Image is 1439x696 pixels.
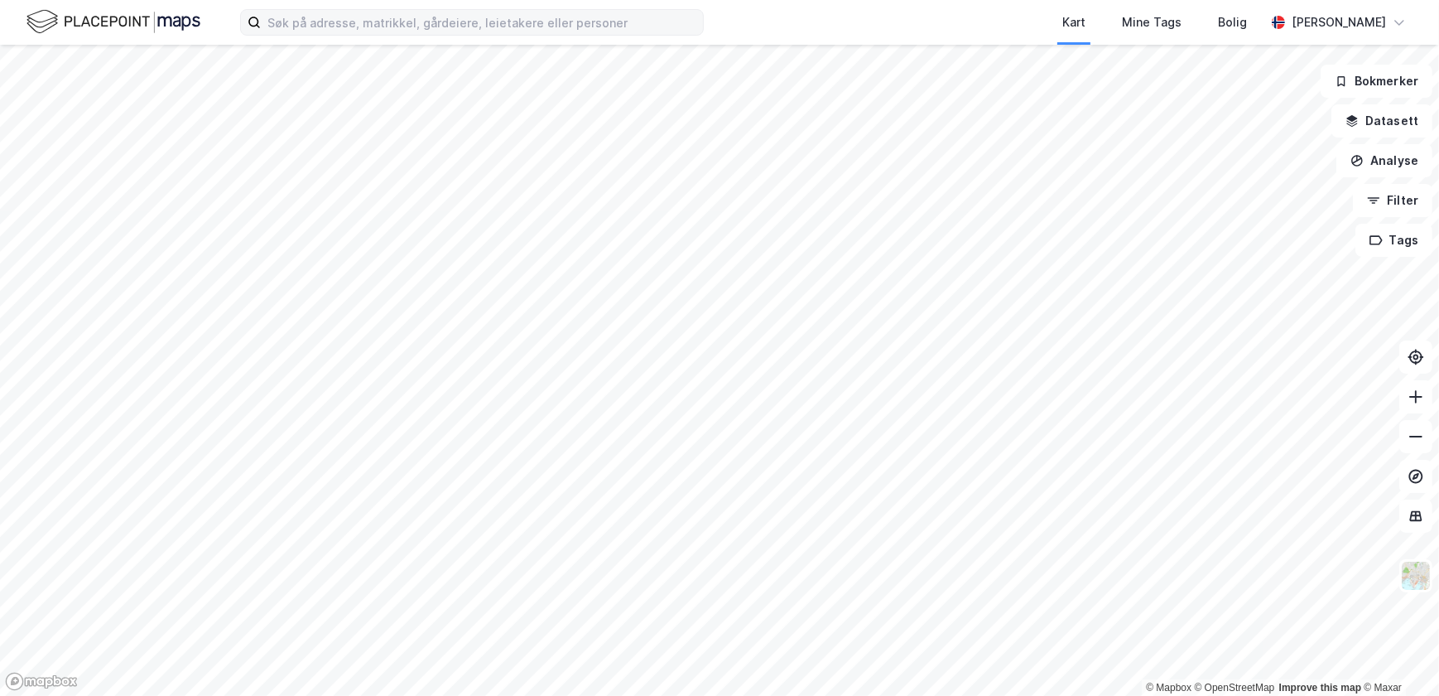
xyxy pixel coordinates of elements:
a: Mapbox [1146,682,1191,694]
a: OpenStreetMap [1195,682,1275,694]
img: Z [1400,560,1432,592]
div: Bolig [1218,12,1247,32]
button: Analyse [1336,144,1432,177]
a: Improve this map [1279,682,1361,694]
div: Mine Tags [1122,12,1182,32]
a: Mapbox homepage [5,672,78,691]
button: Datasett [1331,104,1432,138]
button: Tags [1355,224,1432,257]
iframe: Chat Widget [1356,616,1439,696]
div: Kart [1062,12,1085,32]
div: Kontrollprogram for chat [1356,616,1439,696]
button: Bokmerker [1321,65,1432,98]
input: Søk på adresse, matrikkel, gårdeiere, leietakere eller personer [261,10,703,35]
button: Filter [1353,184,1432,217]
div: [PERSON_NAME] [1292,12,1386,32]
img: logo.f888ab2527a4732fd821a326f86c7f29.svg [26,7,200,36]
